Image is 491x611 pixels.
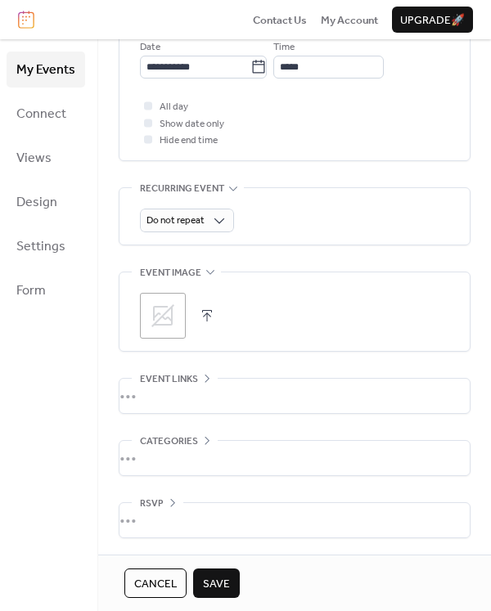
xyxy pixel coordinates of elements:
span: Settings [16,234,65,260]
span: Time [273,39,295,56]
span: Connect [16,101,66,128]
div: ; [140,293,186,339]
span: Contact Us [253,12,307,29]
a: Settings [7,228,85,264]
div: ••• [119,441,470,475]
img: logo [18,11,34,29]
span: My Account [321,12,378,29]
button: Upgrade🚀 [392,7,473,33]
a: Form [7,272,85,308]
span: Event links [140,371,198,388]
span: Design [16,190,57,216]
a: Connect [7,96,85,132]
span: Hide end time [160,133,218,149]
span: Event image [140,265,201,281]
span: Do not repeat [146,211,205,230]
button: Cancel [124,568,187,598]
a: My Events [7,52,85,88]
a: My Account [321,11,378,28]
span: Cancel [134,576,177,592]
div: ••• [119,503,470,537]
span: Categories [140,434,198,450]
a: Design [7,184,85,220]
span: All day [160,99,188,115]
span: Upgrade 🚀 [400,12,465,29]
span: Recurring event [140,181,224,197]
button: Save [193,568,240,598]
span: My Events [16,57,75,83]
a: Contact Us [253,11,307,28]
a: Views [7,140,85,176]
span: Form [16,278,46,304]
span: Date [140,39,160,56]
span: Views [16,146,52,172]
div: ••• [119,379,470,413]
span: Show date only [160,116,224,133]
span: Save [203,576,230,592]
span: RSVP [140,496,164,512]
